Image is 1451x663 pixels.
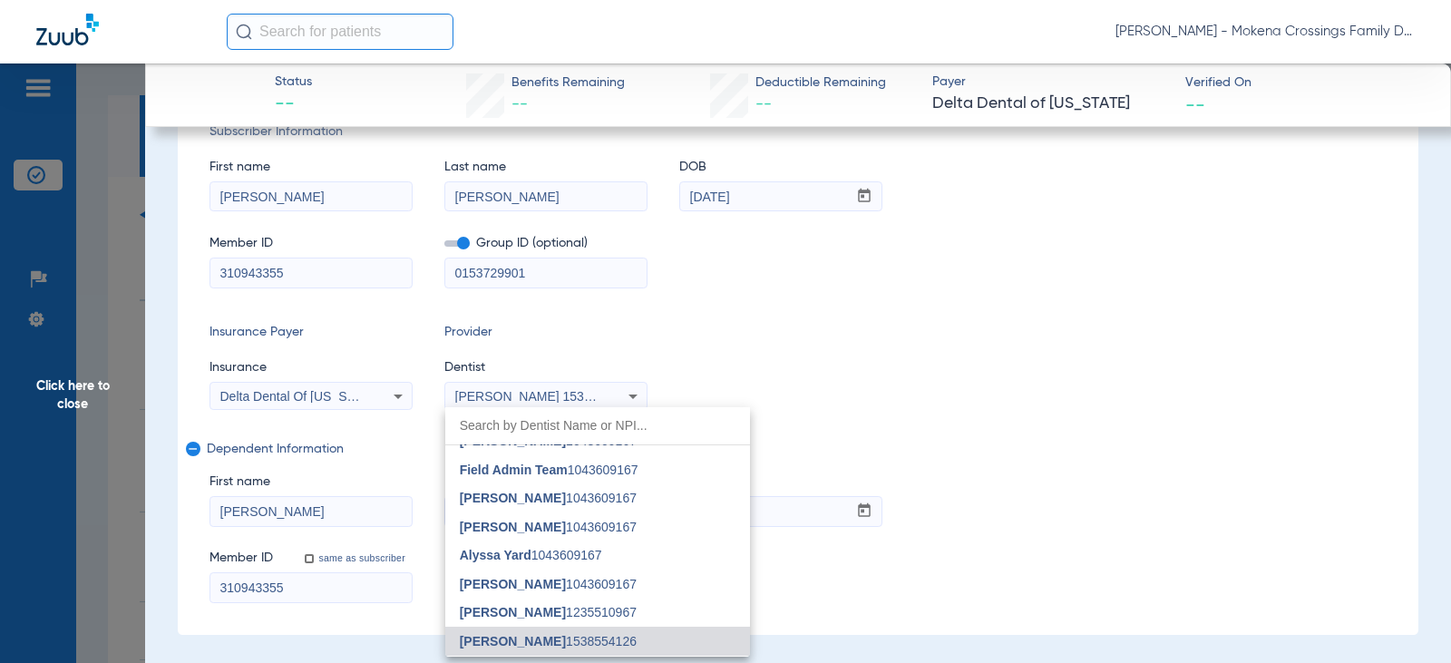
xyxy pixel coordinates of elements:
span: 1043609167 [460,578,637,590]
span: 1538554126 [460,635,637,648]
span: [PERSON_NAME] [460,634,566,648]
span: 1043609167 [460,463,638,476]
span: 1235510967 [460,606,637,619]
input: dropdown search [445,407,750,444]
span: [PERSON_NAME] [460,520,566,534]
span: 1043609167 [460,521,637,533]
span: 1043609167 [460,492,637,504]
span: [PERSON_NAME] [460,491,566,505]
span: Alyssa Yard [460,548,531,562]
span: [PERSON_NAME] [460,577,566,591]
span: Field Admin Team [460,463,568,477]
span: 1043609167 [460,549,602,561]
span: [PERSON_NAME] [460,605,566,619]
span: 1043609167 [460,434,637,447]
